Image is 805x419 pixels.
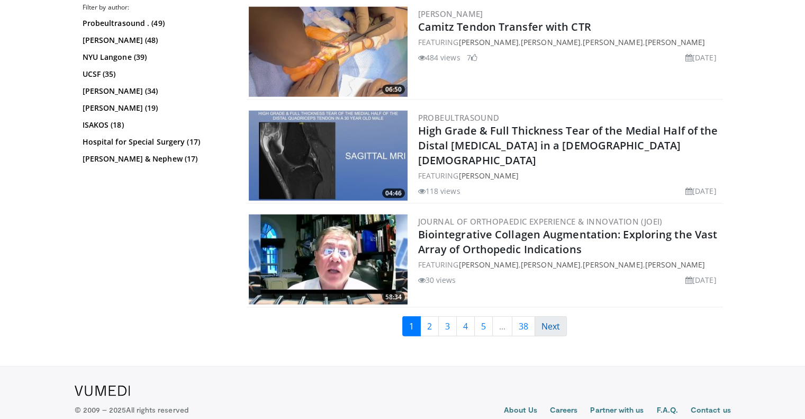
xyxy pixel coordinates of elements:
a: [PERSON_NAME] [645,37,705,47]
a: [PERSON_NAME] [583,260,643,270]
li: 7 [467,52,477,63]
a: 4 [456,316,475,336]
li: 118 views [418,185,460,197]
a: Journal of Orthopaedic Experience & Innovation (JOEI) [418,216,663,227]
img: b3af8503-3011-49c3-8fdc-27a8d1a77a0b.300x170_q85_crop-smart_upscale.jpg [249,7,408,97]
div: FEATURING [418,170,721,181]
a: [PERSON_NAME] [458,171,518,181]
a: 1 [402,316,421,336]
a: UCSF (35) [83,69,228,79]
a: [PERSON_NAME] [521,260,581,270]
a: Probeultrasound . (49) [83,18,228,29]
a: [PERSON_NAME] [418,8,483,19]
h3: Filter by author: [83,3,231,12]
li: [DATE] [685,52,717,63]
a: [PERSON_NAME] & Nephew (17) [83,154,228,164]
a: [PERSON_NAME] [521,37,581,47]
a: [PERSON_NAME] [583,37,643,47]
a: NYU Langone (39) [83,52,228,63]
a: [PERSON_NAME] (19) [83,103,228,113]
a: [PERSON_NAME] [645,260,705,270]
a: 38 [512,316,535,336]
a: Hospital for Special Surgery (17) [83,137,228,147]
a: About Us [504,405,537,417]
div: FEATURING , , , [418,37,721,48]
a: [PERSON_NAME] [458,37,518,47]
a: Contact us [691,405,731,417]
a: ISAKOS (18) [83,120,228,130]
a: Next [535,316,567,336]
img: ed29d34d-d8a5-4b67-b57a-710db2f4fbb5.300x170_q85_crop-smart_upscale.jpg [249,111,408,201]
a: 06:50 [249,7,408,97]
span: 04:46 [382,189,405,198]
a: Probeultrasound [418,112,500,123]
a: Careers [550,405,578,417]
li: [DATE] [685,185,717,197]
a: Camitz Tendon Transfer with CTR [418,20,591,34]
a: Biointegrative Collagen Augmentation: Exploring the Vast Array of Orthopedic Indications [418,227,718,256]
a: 04:46 [249,111,408,201]
a: 58:34 [249,215,408,305]
span: 58:34 [382,292,405,302]
a: [PERSON_NAME] (48) [83,35,228,46]
a: [PERSON_NAME] (34) [83,86,228,96]
li: [DATE] [685,274,717,286]
span: All rights reserved [126,405,188,414]
div: FEATURING , , , [418,259,721,270]
a: 3 [438,316,457,336]
a: [PERSON_NAME] [458,260,518,270]
a: 2 [420,316,439,336]
nav: Search results pages [247,316,723,336]
li: 484 views [418,52,460,63]
li: 30 views [418,274,456,286]
img: e9eccef6-57a3-455a-b197-e7f4b16879c1.300x170_q85_crop-smart_upscale.jpg [249,215,408,305]
a: High Grade & Full Thickness Tear of the Medial Half of the Distal [MEDICAL_DATA] in a [DEMOGRAPHI... [418,123,718,167]
a: Partner with us [590,405,644,417]
a: 5 [474,316,493,336]
img: VuMedi Logo [75,386,130,396]
p: © 2009 – 2025 [75,405,188,415]
span: 06:50 [382,85,405,94]
a: F.A.Q. [656,405,677,417]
